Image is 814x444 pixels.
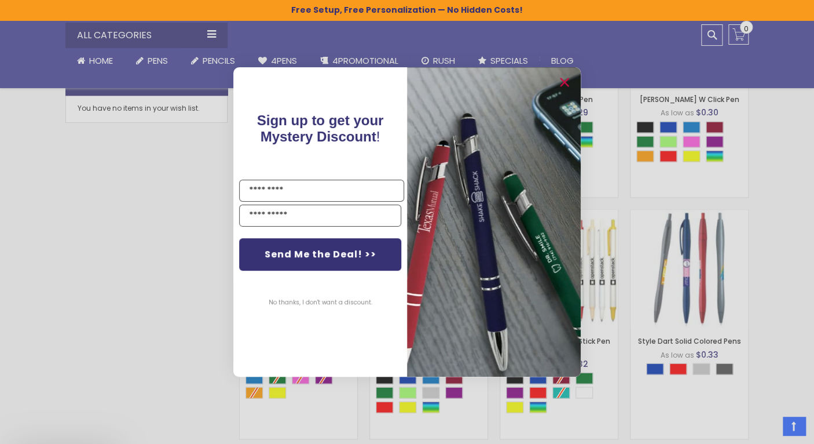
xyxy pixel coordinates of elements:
[718,413,814,444] iframe: Google Customer Reviews
[257,112,384,144] span: Sign up to get your Mystery Discount
[407,67,581,376] img: pop-up-image
[239,238,401,271] button: Send Me the Deal! >>
[263,288,378,317] button: No thanks, I don't want a discount.
[555,73,574,92] button: Close dialog
[257,112,384,144] span: !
